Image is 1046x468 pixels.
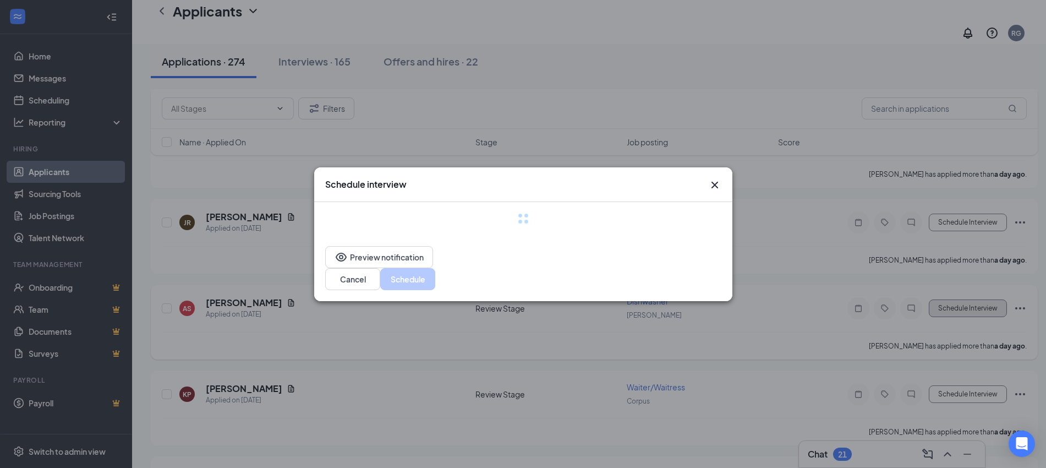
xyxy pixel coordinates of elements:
[335,251,348,264] svg: Eye
[325,178,407,191] h3: Schedule interview
[708,178,721,192] button: Close
[325,268,380,290] button: Cancel
[380,268,435,290] button: Schedule
[325,246,433,268] button: EyePreview notification
[708,178,721,192] svg: Cross
[1009,431,1035,457] div: Open Intercom Messenger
